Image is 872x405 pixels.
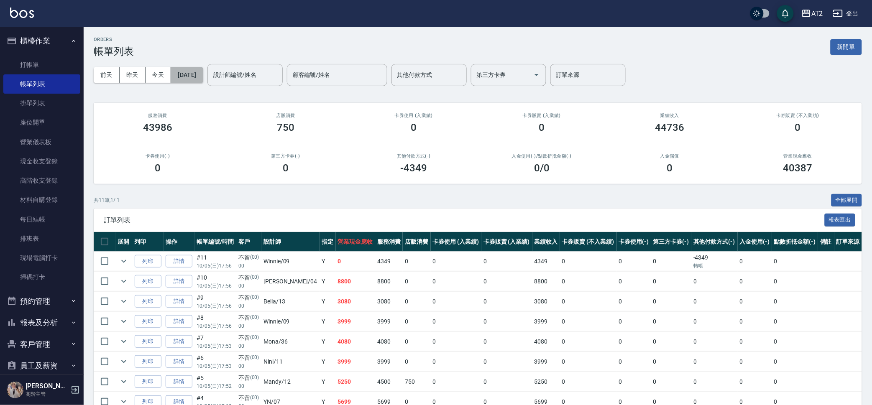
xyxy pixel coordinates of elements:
[411,122,417,133] h3: 0
[135,335,161,348] button: 列印
[617,372,651,392] td: 0
[772,372,818,392] td: 0
[118,255,130,267] button: expand row
[238,394,259,402] div: 不留
[532,352,560,372] td: 3999
[830,6,862,21] button: 登出
[481,312,532,331] td: 0
[26,382,68,390] h5: [PERSON_NAME]
[320,252,335,271] td: Y
[3,94,80,113] a: 掛單列表
[534,162,550,174] h3: 0 /0
[811,8,823,19] div: AT2
[560,272,617,291] td: 0
[691,312,737,331] td: 0
[3,171,80,190] a: 高階收支登錄
[166,255,192,268] a: 詳情
[532,292,560,311] td: 3080
[777,5,794,22] button: save
[197,282,234,290] p: 10/05 (日) 17:56
[166,335,192,348] a: 詳情
[691,232,737,252] th: 其他付款方式(-)
[261,332,320,352] td: Mona /36
[104,113,212,118] h3: 服務消費
[481,272,532,291] td: 0
[651,292,691,311] td: 0
[118,335,130,348] button: expand row
[236,232,261,252] th: 客戶
[401,162,427,174] h3: -4349
[616,113,724,118] h2: 業績收入
[375,252,403,271] td: 4349
[431,252,481,271] td: 0
[238,354,259,362] div: 不留
[617,312,651,331] td: 0
[3,74,80,94] a: 帳單列表
[617,272,651,291] td: 0
[197,322,234,330] p: 10/05 (日) 17:56
[261,252,320,271] td: Winnie /09
[691,332,737,352] td: 0
[375,312,403,331] td: 3999
[320,272,335,291] td: Y
[3,229,80,248] a: 排班表
[232,113,340,118] h2: 店販消費
[651,312,691,331] td: 0
[238,382,259,390] p: 00
[651,232,691,252] th: 第三方卡券(-)
[26,390,68,398] p: 高階主管
[194,332,236,352] td: #7
[135,375,161,388] button: 列印
[250,374,259,382] p: (00)
[197,382,234,390] p: 10/05 (日) 17:52
[250,253,259,262] p: (00)
[261,352,320,372] td: Nini /11
[320,372,335,392] td: Y
[532,232,560,252] th: 業績收入
[691,352,737,372] td: 0
[403,352,430,372] td: 0
[194,312,236,331] td: #8
[238,253,259,262] div: 不留
[560,332,617,352] td: 0
[194,232,236,252] th: 帳單編號/時間
[530,68,543,82] button: Open
[135,275,161,288] button: 列印
[197,302,234,310] p: 10/05 (日) 17:56
[431,372,481,392] td: 0
[693,262,735,270] p: 轉帳
[560,252,617,271] td: 0
[481,292,532,311] td: 0
[320,232,335,252] th: 指定
[194,352,236,372] td: #6
[194,292,236,311] td: #9
[651,332,691,352] td: 0
[320,312,335,331] td: Y
[3,312,80,334] button: 報表及分析
[560,372,617,392] td: 0
[336,352,375,372] td: 3999
[143,122,172,133] h3: 43986
[431,232,481,252] th: 卡券使用 (入業績)
[655,122,685,133] h3: 44736
[3,267,80,287] a: 掃碼打卡
[738,372,772,392] td: 0
[488,113,596,118] h2: 卡券販賣 (入業績)
[197,262,234,270] p: 10/05 (日) 17:56
[691,272,737,291] td: 0
[617,352,651,372] td: 0
[261,312,320,331] td: Winnie /09
[691,252,737,271] td: -4349
[118,355,130,368] button: expand row
[261,372,320,392] td: Mandy /12
[667,162,673,174] h3: 0
[738,352,772,372] td: 0
[261,232,320,252] th: 設計師
[336,312,375,331] td: 3999
[94,67,120,83] button: 前天
[3,55,80,74] a: 打帳單
[238,374,259,382] div: 不留
[232,153,340,159] h2: 第三方卡券(-)
[481,332,532,352] td: 0
[238,282,259,290] p: 00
